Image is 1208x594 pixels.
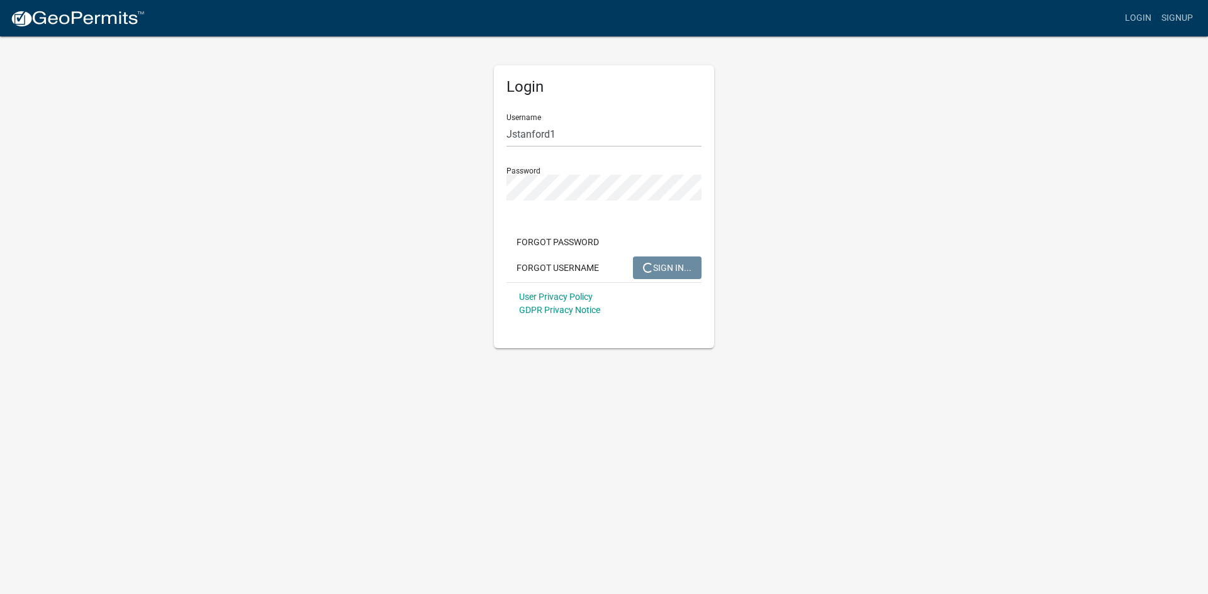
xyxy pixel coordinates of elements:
[633,256,702,279] button: SIGN IN...
[519,305,600,315] a: GDPR Privacy Notice
[643,262,691,272] span: SIGN IN...
[519,292,593,302] a: User Privacy Policy
[506,78,702,96] h5: Login
[1120,6,1156,30] a: Login
[506,231,609,253] button: Forgot Password
[1156,6,1198,30] a: Signup
[506,256,609,279] button: Forgot Username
